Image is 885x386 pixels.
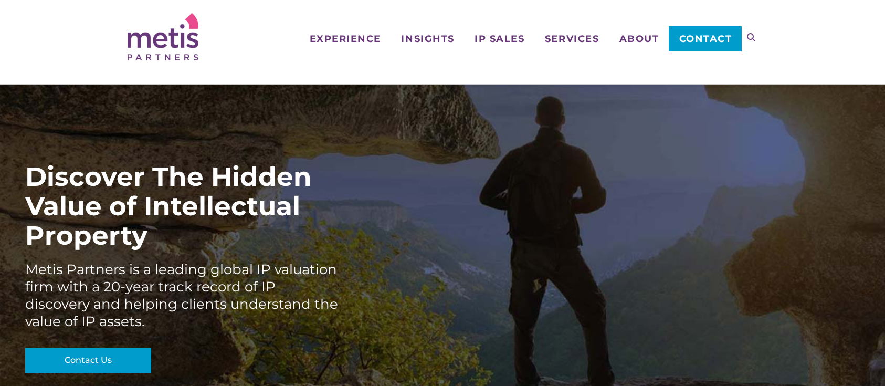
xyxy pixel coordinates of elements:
[475,34,524,44] span: IP Sales
[25,162,340,251] div: Discover The Hidden Value of Intellectual Property
[619,34,659,44] span: About
[679,34,732,44] span: Contact
[310,34,381,44] span: Experience
[401,34,454,44] span: Insights
[25,261,340,330] div: Metis Partners is a leading global IP valuation firm with a 20-year track record of IP discovery ...
[25,348,151,373] a: Contact Us
[128,13,198,60] img: Metis Partners
[545,34,599,44] span: Services
[669,26,742,51] a: Contact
